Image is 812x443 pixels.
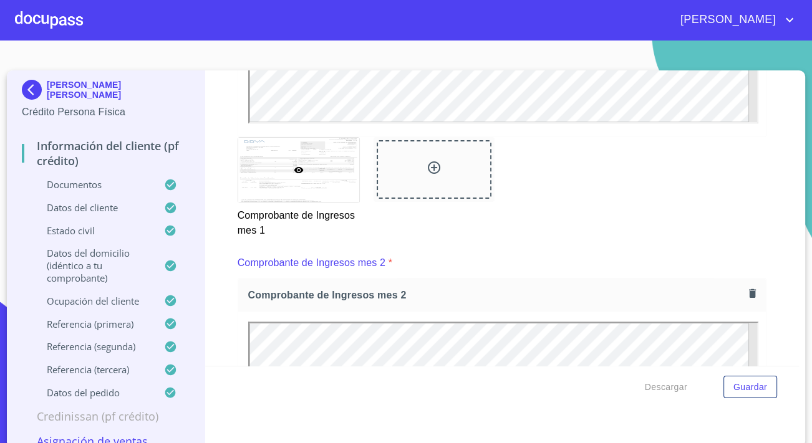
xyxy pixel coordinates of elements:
button: Guardar [723,376,777,399]
button: Descargar [640,376,692,399]
p: Credinissan (PF crédito) [22,409,190,424]
span: Descargar [645,379,687,395]
p: Datos del domicilio (idéntico a tu comprobante) [22,247,164,284]
p: Referencia (segunda) [22,340,164,353]
span: [PERSON_NAME] [671,10,782,30]
p: Crédito Persona Física [22,105,190,120]
span: Comprobante de Ingresos mes 2 [248,288,744,302]
p: Datos del pedido [22,386,164,399]
p: [PERSON_NAME] [PERSON_NAME] [47,80,190,100]
p: Comprobante de Ingresos mes 2 [238,255,385,270]
p: Ocupación del Cliente [22,295,164,307]
p: Referencia (tercera) [22,363,164,376]
p: Estado Civil [22,224,164,237]
p: Referencia (primera) [22,318,164,330]
p: Información del cliente (PF crédito) [22,138,190,168]
div: [PERSON_NAME] [PERSON_NAME] [22,80,190,105]
p: Comprobante de Ingresos mes 1 [238,203,359,238]
img: Docupass spot blue [22,80,47,100]
button: account of current user [671,10,797,30]
span: Guardar [733,379,767,395]
p: Datos del cliente [22,201,164,214]
p: Documentos [22,178,164,191]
